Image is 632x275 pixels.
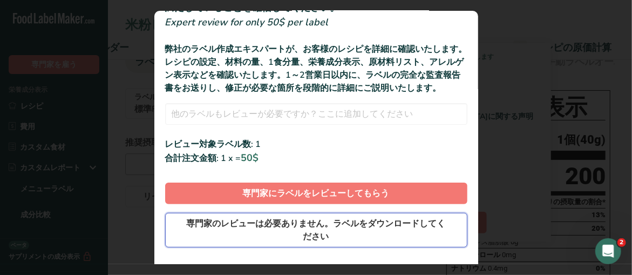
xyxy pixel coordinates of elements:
button: 専門家のレビューは必要ありません。ラベルをダウンロードしてください [165,213,467,247]
button: 専門家にラベルをレビューしてもらう [165,183,467,204]
font: 専門家にラベルをレビューしてもらう [243,187,390,199]
font: 弊社のラベル作成エキスパートが、お客様のレシピを詳細に確認いたします。レシピの設定、材料の量、1食分量、栄養成分表示、原材料リスト、アレルゲン表示などを確認いたします。1～2営業日以内に、ラベル... [165,43,467,94]
font: レビュー対象ラベル数: 1 [165,138,261,150]
iframe: インターコムライブチャット [595,238,621,264]
span: 50$ [241,151,259,164]
font: 専門家のレビューは必要ありません。ラベルをダウンロードしてください [187,218,446,243]
div: Expert review for only 50$ per label [165,15,467,30]
font: 2 [620,239,624,246]
font: 合計注文金額: 1 x = [165,152,241,164]
input: 他のラベルもレビューが必要ですか？ここに追加してください [165,103,467,125]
